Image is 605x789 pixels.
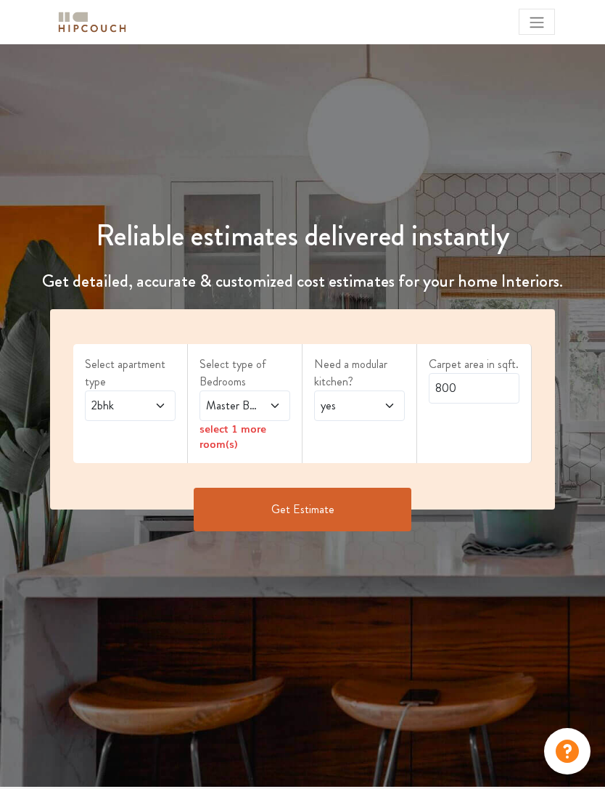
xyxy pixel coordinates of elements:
[199,356,290,391] label: Select type of Bedrooms
[89,397,147,414] span: 2bhk
[85,356,176,391] label: Select apartment type
[519,9,555,35] button: Toggle navigation
[203,397,261,414] span: Master Bedroom
[56,6,128,38] span: logo-horizontal.svg
[318,397,376,414] span: yes
[429,373,519,404] input: Enter area sqft
[429,356,519,373] label: Carpet area in sqft.
[194,488,411,531] button: Get Estimate
[314,356,405,391] label: Need a modular kitchen?
[9,271,596,292] h4: Get detailed, accurate & customized cost estimates for your home Interiors.
[9,218,596,253] h1: Reliable estimates delivered instantly
[56,9,128,35] img: logo-horizontal.svg
[199,421,290,451] div: select 1 more room(s)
